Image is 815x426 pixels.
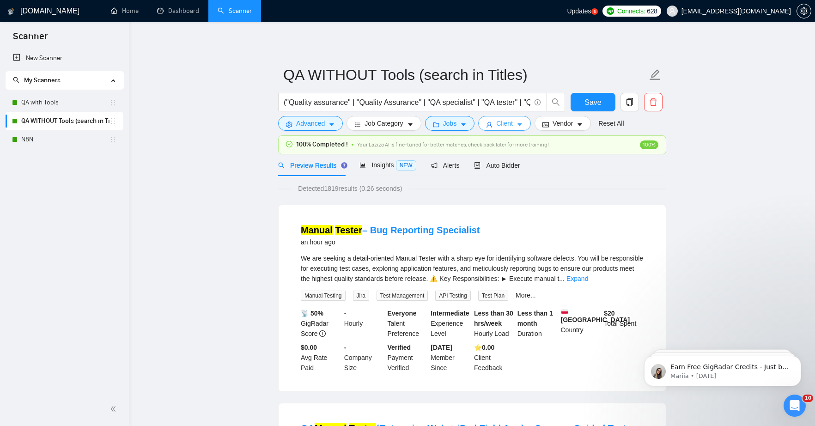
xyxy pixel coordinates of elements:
a: Reset All [598,118,624,128]
button: folderJobscaret-down [425,116,475,131]
button: setting [797,4,811,18]
b: $0.00 [301,344,317,351]
div: GigRadar Score [299,308,342,339]
span: setting [286,121,292,128]
span: bars [354,121,361,128]
b: [DATE] [431,344,452,351]
div: Total Spent [602,308,645,339]
a: searchScanner [218,7,252,15]
span: caret-down [460,121,467,128]
a: More... [516,292,536,299]
a: Expand [566,275,588,282]
b: Intermediate [431,310,469,317]
span: Your Laziza AI is fine-tuned for better matches, check back later for more training! [357,141,549,148]
li: QA WITHOUT Tools (search in Titles) [6,112,123,130]
span: check-circle [286,141,292,147]
span: copy [621,98,639,106]
b: $ 20 [604,310,614,317]
a: QA with Tools [21,93,109,112]
span: Advanced [296,118,325,128]
span: Client [496,118,513,128]
b: 📡 50% [301,310,323,317]
span: Jobs [443,118,457,128]
input: Search Freelance Jobs... [284,97,530,108]
a: New Scanner [13,49,116,67]
span: Jira [353,291,369,301]
b: ⭐️ 0.00 [474,344,494,351]
span: Insights [359,161,416,169]
a: homeHome [111,7,139,15]
span: 100% [640,140,658,149]
span: notification [431,162,438,169]
button: delete [644,93,663,111]
span: 628 [647,6,657,16]
button: Save [571,93,615,111]
span: search [278,162,285,169]
span: 100% Completed ! [296,140,348,150]
span: My Scanners [13,76,61,84]
button: idcardVendorcaret-down [535,116,591,131]
span: Save [584,97,601,108]
mark: Tester [335,225,362,235]
mark: Manual [301,225,333,235]
span: Detected 1819 results (0.26 seconds) [292,183,408,194]
button: settingAdvancedcaret-down [278,116,343,131]
div: Hourly [342,308,386,339]
button: userClientcaret-down [478,116,531,131]
span: folder [433,121,439,128]
div: Company Size [342,342,386,373]
div: Client Feedback [472,342,516,373]
button: copy [620,93,639,111]
span: double-left [110,404,119,414]
b: - [344,344,347,351]
span: edit [649,69,661,81]
a: 5 [591,8,598,15]
span: info-circle [319,330,326,337]
span: Vendor [553,118,573,128]
iframe: Intercom live chat [784,395,806,417]
li: QA with Tools [6,93,123,112]
b: - [344,310,347,317]
span: Job Category [365,118,403,128]
span: delete [645,98,662,106]
li: New Scanner [6,49,123,67]
div: Payment Verified [386,342,429,373]
button: barsJob Categorycaret-down [347,116,421,131]
li: N8N [6,130,123,149]
img: logo [8,4,14,19]
div: an hour ago [301,237,480,248]
a: N8N [21,130,109,149]
div: Duration [516,308,559,339]
a: QA WITHOUT Tools (search in Titles) [21,112,109,130]
b: Verified [388,344,411,351]
button: search [547,93,565,111]
span: caret-down [577,121,583,128]
img: upwork-logo.png [607,7,614,15]
div: Experience Level [429,308,472,339]
div: Member Since [429,342,472,373]
span: user [669,8,675,14]
span: Test Management [377,291,428,301]
img: 🇵🇱 [561,308,568,315]
div: Country [559,308,602,339]
div: We are seeking a detail-oriented Manual Tester with a sharp eye for identifying software defects.... [301,253,644,284]
span: Preview Results [278,162,345,169]
span: search [13,77,19,83]
text: 5 [593,10,596,14]
span: holder [109,117,117,125]
b: Less than 1 month [517,310,553,327]
input: Scanner name... [283,63,647,86]
span: Scanner [6,30,55,49]
span: info-circle [535,99,541,105]
span: We are seeking a detail-oriented Manual Tester with a sharp eye for identifying software defects.... [301,255,643,282]
b: Everyone [388,310,417,317]
span: ... [559,275,565,282]
span: Auto Bidder [474,162,520,169]
a: dashboardDashboard [157,7,199,15]
span: area-chart [359,162,366,168]
span: NEW [396,160,416,170]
